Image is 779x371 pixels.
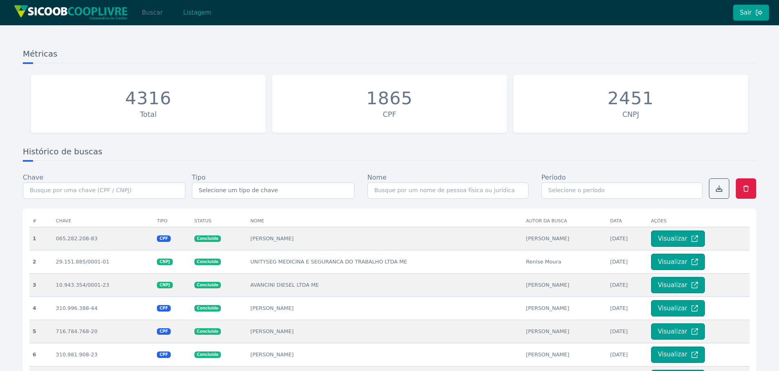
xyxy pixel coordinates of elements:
td: [PERSON_NAME] [247,343,523,366]
button: Visualizar [651,254,705,270]
span: CPF [157,305,170,312]
div: 1865 [366,88,413,109]
h3: Métricas [23,48,756,63]
td: [DATE] [607,343,648,366]
button: Sair [733,4,769,21]
div: 4316 [125,88,172,109]
td: [DATE] [607,227,648,250]
th: 4 [29,296,53,320]
td: UNITYSEG MEDICINA E SEGURANCA DO TRABALHO LTDA ME [247,250,523,273]
label: Período [541,173,566,182]
label: Tipo [192,173,206,182]
td: [DATE] [607,296,648,320]
td: [DATE] [607,320,648,343]
th: 5 [29,320,53,343]
th: Autor da busca [523,215,607,227]
th: 3 [29,273,53,296]
th: 6 [29,343,53,366]
div: CPF [276,109,503,120]
th: Nome [247,215,523,227]
div: 2451 [607,88,654,109]
td: 310.996.388-44 [53,296,154,320]
h3: Histórico de buscas [23,146,756,161]
button: Visualizar [651,347,705,363]
span: Concluido [194,282,221,288]
td: [PERSON_NAME] [523,296,607,320]
button: Visualizar [651,323,705,340]
button: Visualizar [651,300,705,316]
button: Buscar [135,4,169,21]
label: Nome [367,173,387,182]
div: CNPJ [517,109,744,120]
td: [PERSON_NAME] [523,320,607,343]
td: [PERSON_NAME] [523,273,607,296]
td: 29.151.885/0001-01 [53,250,154,273]
span: Concluido [194,259,221,265]
td: Renise Moura [523,250,607,273]
td: [PERSON_NAME] [247,227,523,250]
th: Tipo [154,215,191,227]
td: AVANCINI DIESEL LTDA ME [247,273,523,296]
button: Listagem [176,4,218,21]
td: 310.981.908-23 [53,343,154,366]
td: 10.943.354/0001-23 [53,273,154,296]
span: CPF [157,328,170,335]
button: Visualizar [651,231,705,247]
td: [PERSON_NAME] [247,320,523,343]
span: Concluido [194,328,221,335]
td: [PERSON_NAME] [523,227,607,250]
th: Status [191,215,247,227]
th: 2 [29,250,53,273]
th: Ações [648,215,750,227]
img: img/sicoob_cooplivre.png [14,5,128,20]
input: Selecione o período [541,182,702,199]
td: 065.282.208-83 [53,227,154,250]
span: Concluido [194,351,221,358]
span: CPF [157,235,170,242]
th: Data [607,215,648,227]
span: CNPJ [157,259,172,265]
td: 716.784.768-20 [53,320,154,343]
span: CPF [157,351,170,358]
span: Concluido [194,305,221,312]
th: # [29,215,53,227]
th: 1 [29,227,53,250]
td: [DATE] [607,273,648,296]
input: Busque por um nome de pessoa física ou jurídica [367,182,528,199]
td: [PERSON_NAME] [523,343,607,366]
td: [PERSON_NAME] [247,296,523,320]
span: Concluido [194,235,221,242]
input: Busque por uma chave (CPF / CNPJ) [23,182,185,199]
th: Chave [53,215,154,227]
label: Chave [23,173,43,182]
div: Total [35,109,262,120]
td: [DATE] [607,250,648,273]
button: Visualizar [651,277,705,293]
span: CNPJ [157,282,172,288]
